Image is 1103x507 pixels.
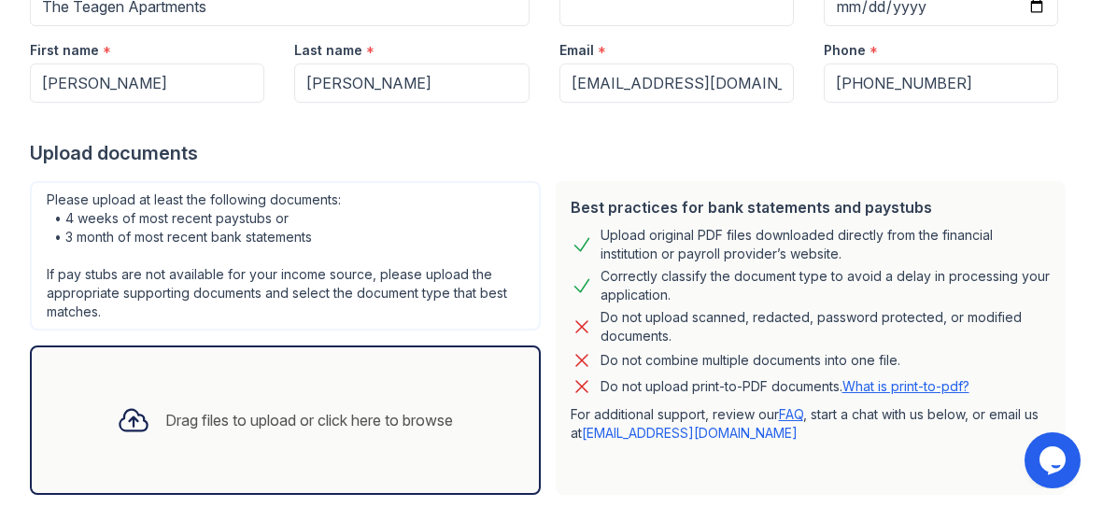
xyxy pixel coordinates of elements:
div: Upload documents [30,140,1073,166]
label: First name [30,41,99,60]
a: What is print-to-pdf? [842,378,969,394]
a: [EMAIL_ADDRESS][DOMAIN_NAME] [582,425,798,441]
a: FAQ [779,406,803,422]
p: Do not upload print-to-PDF documents. [601,377,969,396]
label: Email [559,41,594,60]
div: Upload original PDF files downloaded directly from the financial institution or payroll provider’... [601,226,1052,263]
div: Drag files to upload or click here to browse [165,409,453,431]
div: Do not combine multiple documents into one file. [601,349,900,372]
div: Do not upload scanned, redacted, password protected, or modified documents. [601,308,1052,345]
label: Phone [824,41,866,60]
p: For additional support, review our , start a chat with us below, or email us at [571,405,1052,443]
div: Please upload at least the following documents: • 4 weeks of most recent paystubs or • 3 month of... [30,181,541,331]
label: Last name [294,41,362,60]
div: Correctly classify the document type to avoid a delay in processing your application. [601,267,1052,304]
div: Best practices for bank statements and paystubs [571,196,1052,218]
iframe: chat widget [1025,432,1084,488]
